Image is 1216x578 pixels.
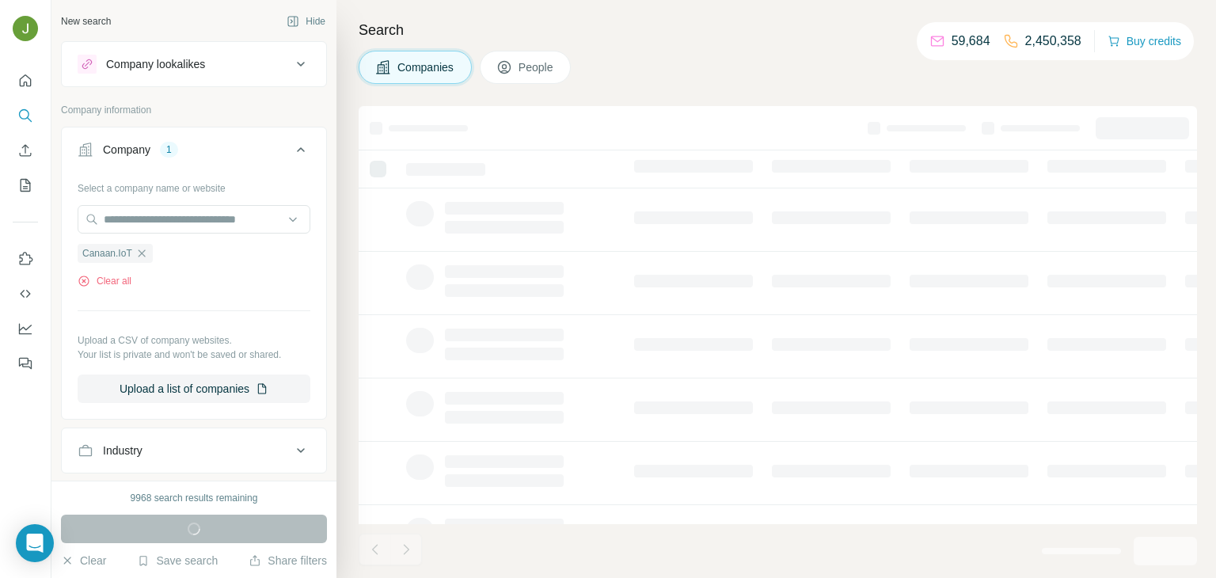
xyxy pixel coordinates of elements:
[62,45,326,83] button: Company lookalikes
[275,10,336,33] button: Hide
[13,16,38,41] img: Avatar
[1108,30,1181,52] button: Buy credits
[16,524,54,562] div: Open Intercom Messenger
[137,553,218,568] button: Save search
[13,136,38,165] button: Enrich CSV
[61,553,106,568] button: Clear
[62,131,326,175] button: Company1
[78,348,310,362] p: Your list is private and won't be saved or shared.
[13,171,38,200] button: My lists
[519,59,555,75] span: People
[78,375,310,403] button: Upload a list of companies
[62,432,326,470] button: Industry
[78,333,310,348] p: Upload a CSV of company websites.
[61,14,111,29] div: New search
[13,314,38,343] button: Dashboard
[78,274,131,288] button: Clear all
[160,143,178,157] div: 1
[359,19,1197,41] h4: Search
[82,246,132,260] span: Canaan.IoT
[103,142,150,158] div: Company
[103,443,142,458] div: Industry
[397,59,455,75] span: Companies
[13,67,38,95] button: Quick start
[131,491,258,505] div: 9968 search results remaining
[61,103,327,117] p: Company information
[106,56,205,72] div: Company lookalikes
[13,349,38,378] button: Feedback
[249,553,327,568] button: Share filters
[13,245,38,273] button: Use Surfe on LinkedIn
[1025,32,1081,51] p: 2,450,358
[78,175,310,196] div: Select a company name or website
[13,101,38,130] button: Search
[13,279,38,308] button: Use Surfe API
[952,32,990,51] p: 59,684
